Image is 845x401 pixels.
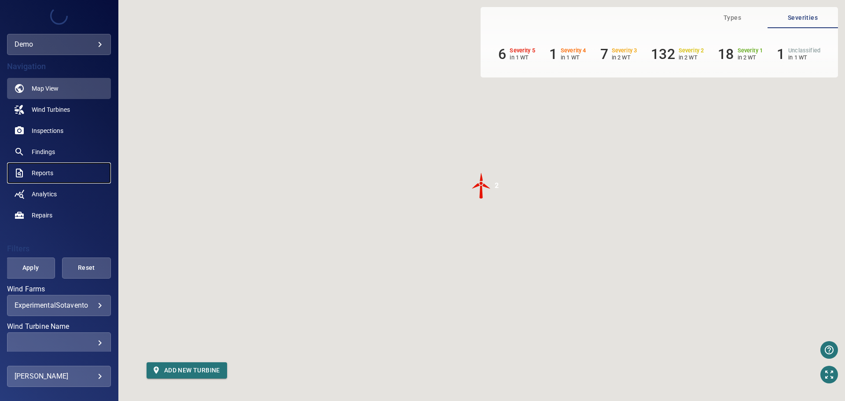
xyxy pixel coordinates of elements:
[7,286,111,293] label: Wind Farms
[147,362,227,379] button: Add new turbine
[495,173,499,199] div: 2
[7,78,111,99] a: map active
[32,190,57,199] span: Analytics
[788,54,820,61] p: in 1 WT
[6,258,55,279] button: Apply
[777,46,820,63] li: Severity Unclassified
[738,48,763,54] h6: Severity 1
[62,258,111,279] button: Reset
[17,262,44,273] span: Apply
[7,295,111,316] div: Wind Farms
[7,34,111,55] div: demo
[498,46,535,63] li: Severity 5
[32,126,63,135] span: Inspections
[718,46,763,63] li: Severity 1
[612,48,637,54] h6: Severity 3
[7,332,111,353] div: Wind Turbine Name
[600,46,637,63] li: Severity 3
[73,262,100,273] span: Reset
[773,12,833,23] span: Severities
[510,54,535,61] p: in 1 WT
[612,54,637,61] p: in 2 WT
[15,301,103,309] div: ExperimentalSotavento
[679,54,704,61] p: in 2 WT
[561,48,586,54] h6: Severity 4
[777,46,785,63] h6: 1
[468,173,495,199] img: windFarmIconCat5.svg
[679,48,704,54] h6: Severity 2
[7,323,111,330] label: Wind Turbine Name
[561,54,586,61] p: in 1 WT
[468,173,495,200] gmp-advanced-marker: 2
[7,205,111,226] a: repairs noActive
[510,48,535,54] h6: Severity 5
[651,46,704,63] li: Severity 2
[7,184,111,205] a: analytics noActive
[15,369,103,383] div: [PERSON_NAME]
[32,84,59,93] span: Map View
[7,244,111,253] h4: Filters
[702,12,762,23] span: Types
[788,48,820,54] h6: Unclassified
[549,46,586,63] li: Severity 4
[15,37,103,52] div: demo
[549,46,557,63] h6: 1
[32,169,53,177] span: Reports
[498,46,506,63] h6: 6
[7,141,111,162] a: findings noActive
[7,62,111,71] h4: Navigation
[7,99,111,120] a: windturbines noActive
[738,54,763,61] p: in 2 WT
[7,120,111,141] a: inspections noActive
[600,46,608,63] h6: 7
[718,46,734,63] h6: 18
[7,162,111,184] a: reports noActive
[154,365,220,376] span: Add new turbine
[32,105,70,114] span: Wind Turbines
[32,147,55,156] span: Findings
[651,46,675,63] h6: 132
[32,211,52,220] span: Repairs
